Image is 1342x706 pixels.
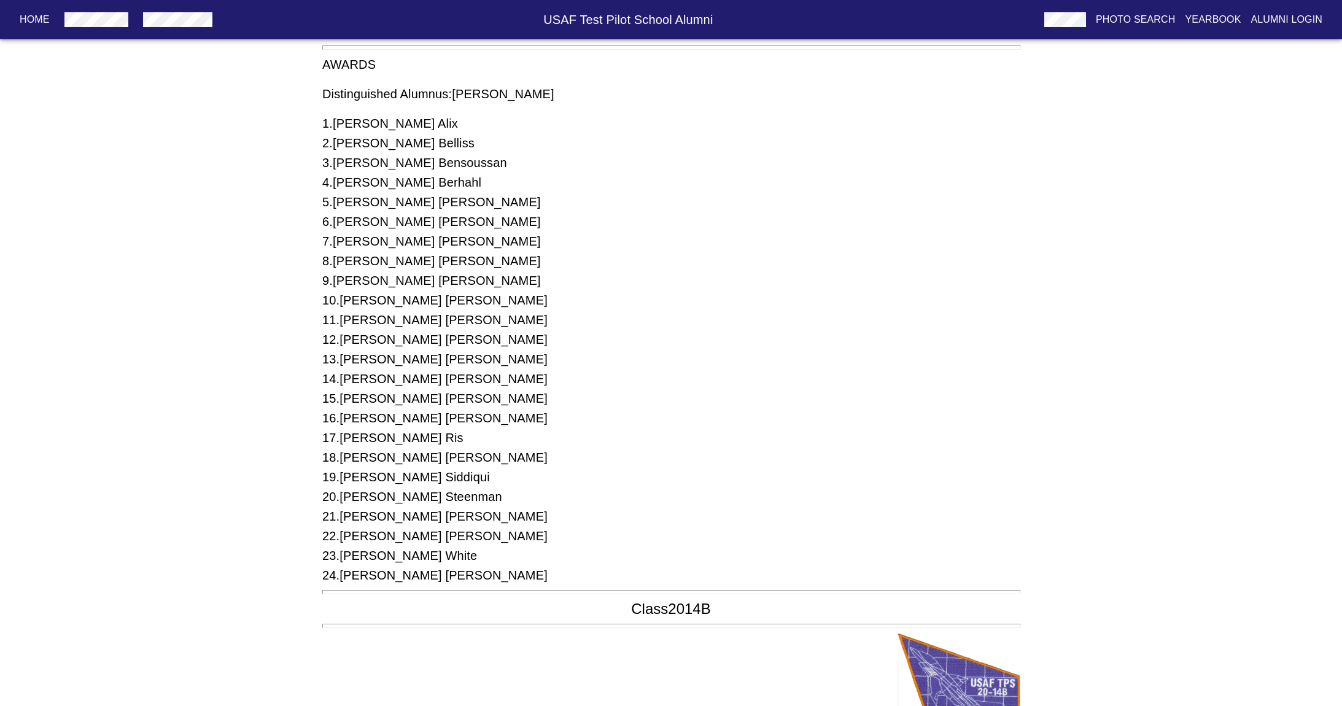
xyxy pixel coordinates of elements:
h6: 17 . [PERSON_NAME] Ris [322,428,463,448]
p: Alumni Login [1251,12,1323,27]
h6: 14 . [PERSON_NAME] [PERSON_NAME] [322,369,548,389]
h6: 11 . [PERSON_NAME] [PERSON_NAME] [322,310,548,330]
h6: 19 . [PERSON_NAME] Siddiqui [322,467,490,487]
p: Yearbook [1185,12,1241,27]
h6: USAF Test Pilot School Alumni [217,10,1039,29]
h6: 10 . [PERSON_NAME] [PERSON_NAME] [322,290,548,310]
h6: AWARDS [322,55,376,74]
h6: Distinguished Alumnus: [PERSON_NAME] [322,84,554,104]
button: Yearbook [1180,9,1246,31]
h6: 12 . [PERSON_NAME] [PERSON_NAME] [322,330,548,349]
h6: 23 . [PERSON_NAME] White [322,546,477,565]
h6: 5 . [PERSON_NAME] [PERSON_NAME] [322,192,541,212]
h5: Class 2014B [322,599,1020,619]
h6: 6 . [PERSON_NAME] [PERSON_NAME] [322,212,541,231]
h6: 24 . [PERSON_NAME] [PERSON_NAME] [322,565,548,585]
h6: 4 . [PERSON_NAME] Berhahl [322,173,481,192]
h6: 3 . [PERSON_NAME] Bensoussan [322,153,507,173]
h6: 9 . [PERSON_NAME] [PERSON_NAME] [322,271,541,290]
h6: 2 . [PERSON_NAME] Belliss [322,133,475,153]
button: Home [15,9,55,31]
p: Home [20,12,50,27]
h6: 13 . [PERSON_NAME] [PERSON_NAME] [322,349,548,369]
h6: 16 . [PERSON_NAME] [PERSON_NAME] [322,408,548,428]
h6: 7 . [PERSON_NAME] [PERSON_NAME] [322,231,541,251]
h6: 15 . [PERSON_NAME] [PERSON_NAME] [322,389,548,408]
h6: 18 . [PERSON_NAME] [PERSON_NAME] [322,448,548,467]
button: Photo Search [1091,9,1181,31]
p: Photo Search [1096,12,1176,27]
h6: 22 . [PERSON_NAME] [PERSON_NAME] [322,526,548,546]
h6: 8 . [PERSON_NAME] [PERSON_NAME] [322,251,541,271]
h6: 1 . [PERSON_NAME] Alix [322,114,458,133]
h6: 20 . [PERSON_NAME] Steenman [322,487,502,506]
button: Alumni Login [1246,9,1328,31]
h6: 21 . [PERSON_NAME] [PERSON_NAME] [322,506,548,526]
